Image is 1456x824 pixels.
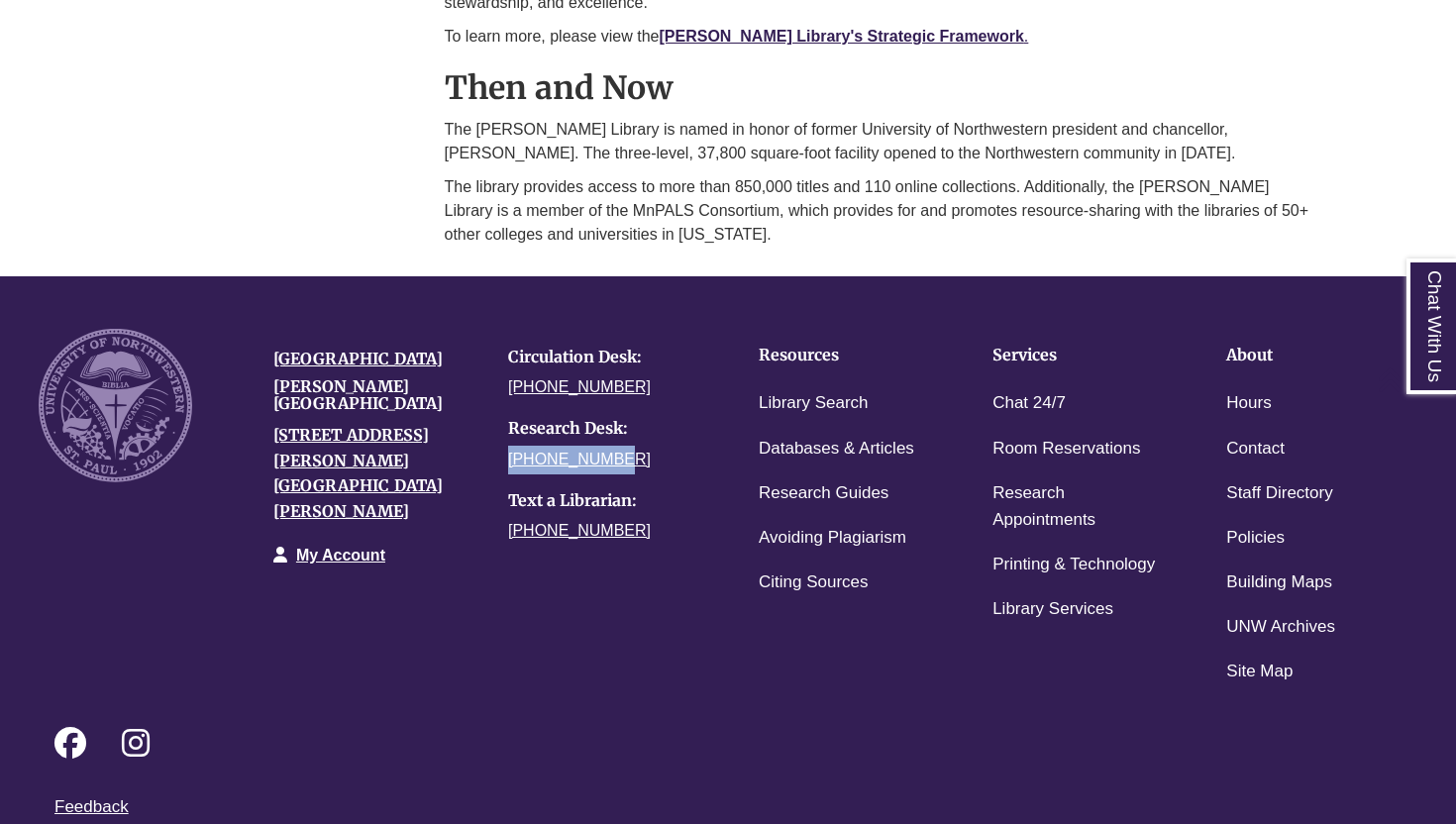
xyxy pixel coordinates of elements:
a: Research Guides [759,479,888,508]
p: To learn more, please view the [445,25,1311,49]
h4: Text a Librarian: [508,492,713,510]
a: . [1024,28,1028,45]
a: Hours [1226,389,1271,418]
a: My Account [296,547,385,564]
img: UNW seal [39,329,192,482]
a: UNW Archives [1226,613,1335,642]
a: Contact [1226,435,1285,463]
strong: Then and Now [445,68,674,108]
a: [PHONE_NUMBER] [508,378,651,395]
a: [PERSON_NAME] Library's Strategic Framework [660,28,1024,45]
h4: Resources [759,347,931,364]
a: Chat 24/7 [992,389,1066,418]
a: Printing & Technology [992,551,1155,579]
a: Databases & Articles [759,435,914,463]
a: Library Search [759,389,869,418]
a: Policies [1226,524,1285,553]
a: Citing Sources [759,568,869,597]
a: Room Reservations [992,435,1140,463]
a: Site Map [1226,658,1293,686]
a: Avoiding Plagiarism [759,524,906,553]
a: [GEOGRAPHIC_DATA] [273,349,443,368]
h4: About [1226,347,1399,364]
h4: [PERSON_NAME][GEOGRAPHIC_DATA] [273,378,478,413]
a: [PHONE_NUMBER] [508,522,651,539]
i: Follow on Facebook [54,727,86,759]
p: The [PERSON_NAME] Library is named in honor of former University of Northwestern president and ch... [445,118,1311,165]
h4: Services [992,347,1165,364]
a: Feedback [54,797,129,816]
h4: Research Desk: [508,420,713,438]
a: Staff Directory [1226,479,1332,508]
h4: Circulation Desk: [508,349,713,366]
p: The library provides access to more than 850,000 titles and 110 online collections. Additionally,... [445,175,1311,247]
a: [STREET_ADDRESS][PERSON_NAME][GEOGRAPHIC_DATA][PERSON_NAME] [273,425,443,521]
a: Research Appointments [992,479,1165,535]
a: Building Maps [1226,568,1332,597]
i: Follow on Instagram [122,727,150,759]
a: Library Services [992,595,1113,624]
a: [PHONE_NUMBER] [508,451,651,467]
